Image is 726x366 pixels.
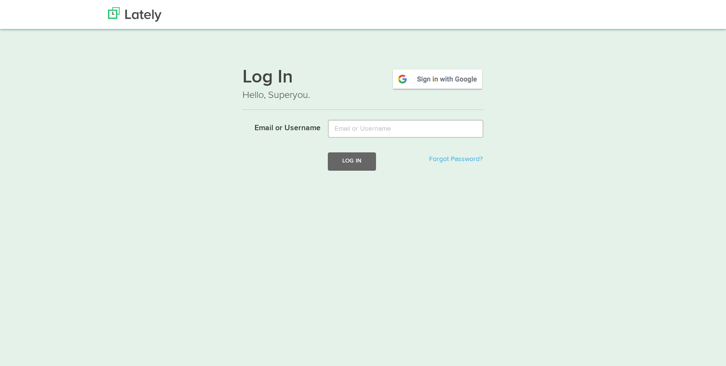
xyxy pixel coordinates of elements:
[242,68,484,88] h1: Log In
[391,68,484,90] img: google-signin.png
[328,120,484,138] input: Email or Username
[235,120,321,134] label: Email or Username
[108,7,161,22] img: Lately
[242,88,484,102] p: Hello, Superyou.
[328,152,376,170] button: Log In
[429,156,483,163] a: Forgot Password?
